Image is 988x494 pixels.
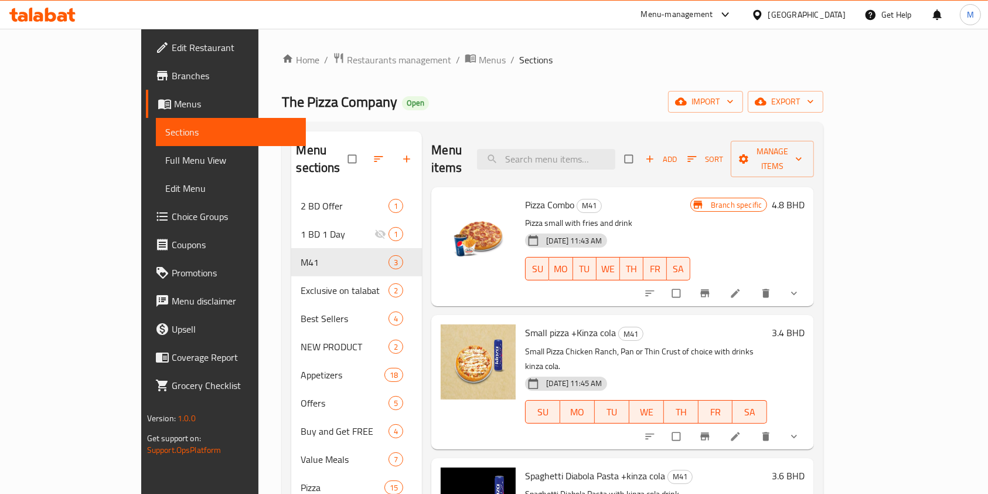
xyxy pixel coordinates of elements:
span: 1 [389,201,403,212]
div: NEW PRODUCT2 [291,333,422,361]
span: Grocery Checklist [172,378,297,393]
span: WE [601,260,615,278]
span: Add [645,153,677,166]
span: 18 [385,370,403,381]
span: Small pizza +Kinza cola [525,324,616,341]
h2: Menu items [431,141,463,177]
button: FR [699,400,733,424]
span: 4 [389,313,403,324]
span: Offers [301,396,389,410]
span: Choice Groups [172,209,297,224]
span: Manage items [740,144,805,174]
span: Coupons [172,238,297,252]
p: Pizza small with fries and drink [525,216,690,231]
button: MO [549,257,573,280]
span: Select section [618,148,642,170]
span: Spaghetti Diabola Pasta +kinza cola [525,467,665,485]
a: Menus [465,52,506,67]
a: Full Menu View [156,146,306,174]
div: NEW PRODUCT [301,340,389,354]
div: 1 BD 1 Day [301,227,374,241]
li: / [510,53,515,67]
div: items [389,340,403,354]
button: show more [781,424,809,449]
a: Restaurants management [333,52,451,67]
button: sort-choices [637,424,665,449]
span: Full Menu View [165,153,297,167]
span: The Pizza Company [282,89,397,115]
button: TU [595,400,629,424]
button: Sort [684,150,726,168]
span: M41 [577,199,601,212]
span: Pizza Combo [525,196,574,214]
div: items [384,368,403,382]
div: items [389,452,403,466]
button: Add [642,150,680,168]
span: SA [672,260,686,278]
span: 7 [389,454,403,465]
span: WE [634,404,659,421]
span: Select to update [665,282,690,304]
span: Sort sections [366,146,394,172]
span: Sort items [680,150,731,168]
div: Buy and Get FREE [301,424,389,438]
svg: Show Choices [788,287,800,299]
button: Branch-specific-item [692,280,720,306]
div: Offers5 [291,389,422,417]
span: Select all sections [341,148,366,170]
div: M41 [301,255,389,269]
span: FR [648,260,662,278]
h6: 3.6 BHD [772,468,805,484]
span: M [967,8,974,21]
div: Exclusive on talabat [301,283,389,297]
div: 2 BD Offer1 [291,192,422,220]
div: Menu-management [641,8,713,22]
nav: breadcrumb [282,52,823,67]
li: / [324,53,328,67]
svg: Show Choices [788,431,800,442]
span: 4 [389,426,403,437]
span: 1.0.0 [178,411,196,426]
span: TH [669,404,694,421]
span: Upsell [172,322,297,336]
span: Version: [147,411,176,426]
button: export [748,91,823,113]
div: Best Sellers [301,312,389,326]
button: SA [667,257,690,280]
div: items [389,283,403,297]
span: 2 BD Offer [301,199,389,213]
span: TH [625,260,639,278]
h6: 3.4 BHD [772,324,805,341]
button: Branch-specific-item [692,424,720,449]
div: M41 [618,327,643,341]
button: delete [753,424,781,449]
span: Branches [172,69,297,83]
a: Promotions [146,259,306,287]
svg: Inactive section [374,228,386,240]
span: 5 [389,398,403,409]
span: Open [402,98,429,108]
span: 1 [389,229,403,240]
img: Small pizza +Kinza cola [441,324,516,400]
button: Add section [394,146,422,172]
div: items [389,312,403,326]
span: Promotions [172,266,297,280]
h2: Menu sections [296,141,348,177]
span: Appetizers [301,368,384,382]
p: Small Pizza Chicken Ranch, Pan or Thin Crust of choice with drinks kinza cola. [525,344,767,374]
a: Branches [146,62,306,90]
button: MO [560,400,595,424]
a: Edit menu item [730,431,744,442]
a: Edit Menu [156,174,306,202]
span: Coverage Report [172,350,297,364]
span: Add item [642,150,680,168]
span: M41 [619,327,643,341]
div: Value Meals [301,452,389,466]
span: SU [530,260,544,278]
span: Menu disclaimer [172,294,297,308]
div: Buy and Get FREE4 [291,417,422,445]
div: Appetizers18 [291,361,422,389]
a: Menus [146,90,306,118]
div: Open [402,96,429,110]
